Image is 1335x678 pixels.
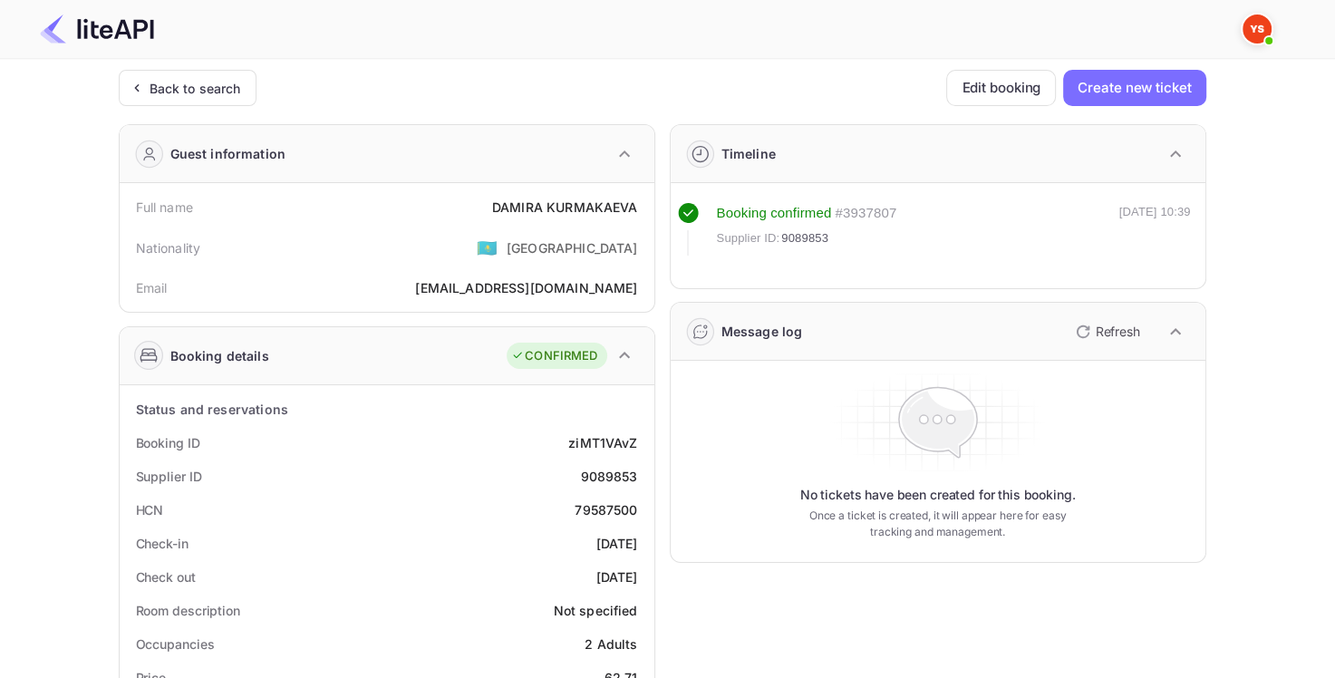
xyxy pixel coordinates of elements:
div: Booking ID [136,433,200,452]
div: Booking details [170,346,269,365]
div: Email [136,278,168,297]
div: Full name [136,198,193,217]
span: 9089853 [781,229,828,247]
div: Status and reservations [136,400,288,419]
div: Occupancies [136,634,215,654]
span: Supplier ID: [717,229,780,247]
div: HCN [136,500,164,519]
p: Refresh [1096,322,1140,341]
div: CONFIRMED [511,347,597,365]
button: Refresh [1065,317,1147,346]
div: [DATE] [596,567,638,586]
div: Message log [721,322,803,341]
div: Guest information [170,144,286,163]
div: Nationality [136,238,201,257]
div: Check-in [136,534,189,553]
img: Yandex Support [1243,15,1272,44]
div: 79587500 [575,500,637,519]
div: ziMT1VAvZ [568,433,637,452]
div: # 3937807 [835,203,896,224]
button: Create new ticket [1063,70,1205,106]
div: [DATE] [596,534,638,553]
div: [DATE] 10:39 [1119,203,1191,256]
div: Booking confirmed [717,203,832,224]
div: Not specified [554,601,638,620]
div: Check out [136,567,196,586]
div: Supplier ID [136,467,202,486]
div: Back to search [150,79,241,98]
span: United States [477,231,498,264]
img: LiteAPI Logo [40,15,154,44]
div: [EMAIL_ADDRESS][DOMAIN_NAME] [415,278,637,297]
div: Timeline [721,144,776,163]
div: DAMIRA KURMAKAEVA [492,198,638,217]
button: Edit booking [946,70,1056,106]
div: Room description [136,601,240,620]
p: Once a ticket is created, it will appear here for easy tracking and management. [795,508,1081,540]
p: No tickets have been created for this booking. [800,486,1076,504]
div: 9089853 [580,467,637,486]
div: 2 Adults [585,634,637,654]
div: [GEOGRAPHIC_DATA] [507,238,638,257]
